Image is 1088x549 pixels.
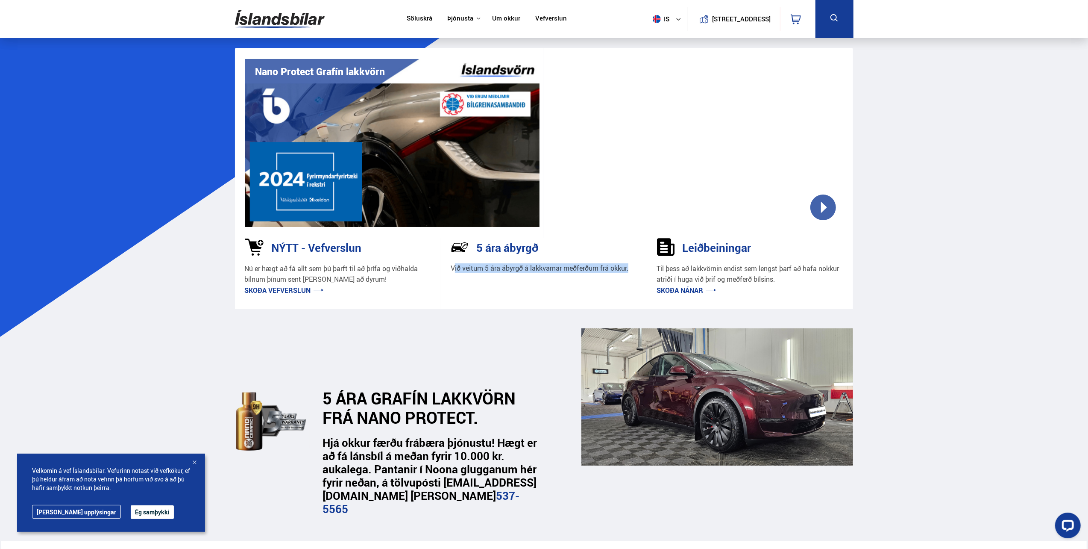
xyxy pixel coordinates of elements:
[716,15,768,23] button: [STREET_ADDRESS]
[245,59,540,227] img: vI42ee_Copy_of_H.png
[131,505,174,519] button: Ég samþykki
[323,488,520,517] a: 537-5565
[492,15,520,24] a: Um okkur
[692,7,775,31] a: [STREET_ADDRESS]
[323,389,535,427] h2: 5 ÁRA GRAFÍN LAKKVÖRN FRÁ NANO PROTECT.
[255,66,385,77] h1: Nano Protect Grafín lakkvörn
[447,15,473,23] button: Þjónusta
[1048,509,1084,545] iframe: LiveChat chat widget
[271,241,361,254] h3: NÝTT - Vefverslun
[323,435,537,517] strong: Hjá okkur færðu frábæra þjónustu! Hægt er að fá lánsbíl á meðan fyrir 10.000 kr. aukalega. Pantan...
[657,238,675,256] img: sDldwouBCQTERH5k.svg
[245,263,431,285] p: Nú er hægt að fá allt sem þú þarft til að þrífa og viðhalda bílnum þínum sent [PERSON_NAME] að dy...
[236,383,310,460] img: dEaiphv7RL974N41.svg
[32,466,190,492] span: Velkomin á vef Íslandsbílar. Vefurinn notast við vefkökur, ef þú heldur áfram að nota vefinn þá h...
[407,15,432,24] a: Söluskrá
[451,238,469,256] img: NP-R9RrMhXQFCiaa.svg
[476,241,538,254] h3: 5 ára ábyrgð
[653,15,661,23] img: svg+xml;base64,PHN2ZyB4bWxucz0iaHR0cDovL3d3dy53My5vcmcvMjAwMC9zdmciIHdpZHRoPSI1MTIiIGhlaWdodD0iNT...
[657,263,844,285] p: Til þess að lakkvörnin endist sem lengst þarf að hafa nokkur atriði í huga við þrif og meðferð bí...
[649,6,688,32] button: is
[535,15,567,24] a: Vefverslun
[245,238,264,256] img: 1kVRZhkadjUD8HsE.svg
[683,241,751,254] h3: Leiðbeiningar
[581,328,853,466] img: _cQ-aqdHU9moQQvH.png
[245,286,324,295] a: Skoða vefverslun
[451,263,628,273] p: Við veitum 5 ára ábyrgð á lakkvarnar meðferðum frá okkur.
[235,5,325,33] img: G0Ugv5HjCgRt.svg
[649,15,671,23] span: is
[32,505,121,519] a: [PERSON_NAME] upplýsingar
[657,286,716,295] a: Skoða nánar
